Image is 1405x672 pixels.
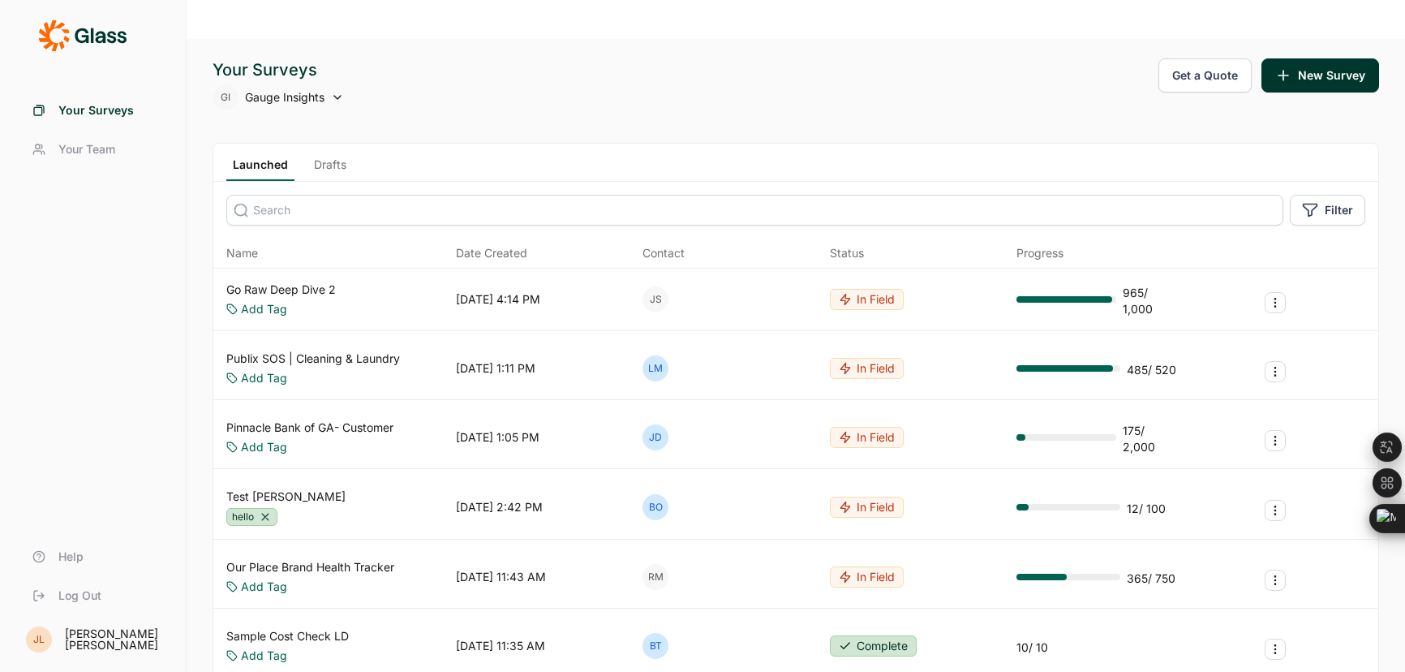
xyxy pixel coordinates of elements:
div: Your Surveys [213,58,344,81]
span: Help [58,549,84,565]
div: RM [642,564,668,590]
span: Name [226,245,258,261]
button: In Field [830,497,904,518]
a: Sample Cost Check LD [226,628,349,644]
span: Date Created [456,245,527,261]
div: BT [642,633,668,659]
button: Complete [830,635,917,657]
div: BO [642,494,668,520]
button: In Field [830,358,904,379]
button: New Survey [1261,58,1379,93]
button: Get a Quote [1158,58,1252,93]
button: Survey Actions [1265,500,1286,521]
div: 175 / 2,000 [1123,423,1179,455]
button: Filter [1290,195,1365,226]
button: Survey Actions [1265,570,1286,591]
button: Survey Actions [1265,292,1286,313]
button: In Field [830,566,904,588]
button: Survey Actions [1265,361,1286,382]
a: Launched [226,157,294,181]
a: Go Raw Deep Dive 2 [226,282,336,298]
div: 12 / 100 [1127,501,1166,517]
div: [PERSON_NAME] [PERSON_NAME] [65,628,166,651]
div: [DATE] 4:14 PM [456,291,540,308]
span: Your Team [58,141,115,157]
button: In Field [830,289,904,310]
div: JS [642,286,668,312]
div: 965 / 1,000 [1123,285,1179,317]
a: Add Tag [241,439,287,455]
a: Our Place Brand Health Tracker [226,559,394,575]
span: Gauge Insights [245,89,324,106]
button: Survey Actions [1265,639,1286,660]
span: Filter [1325,202,1353,218]
div: [DATE] 11:43 AM [456,569,546,585]
a: Pinnacle Bank of GA- Customer [226,420,393,436]
div: 10 / 10 [1016,640,1048,656]
button: In Field [830,427,904,448]
a: Add Tag [241,301,287,317]
div: JD [642,424,668,450]
span: Your Surveys [58,102,134,118]
div: [DATE] 1:05 PM [456,429,539,446]
div: Status [830,245,864,261]
a: Add Tag [241,648,287,664]
span: Log Out [58,588,101,604]
a: Add Tag [241,579,287,595]
button: Survey Actions [1265,430,1286,451]
input: Search [226,195,1283,226]
a: Publix SOS | Cleaning & Laundry [226,351,400,367]
div: hello [226,508,277,526]
div: Contact [642,245,685,261]
div: [DATE] 2:42 PM [456,499,543,515]
div: 485 / 520 [1127,362,1176,378]
div: LM [642,355,668,381]
a: Test [PERSON_NAME] [226,489,346,505]
div: Progress [1016,245,1063,261]
div: 365 / 750 [1127,571,1175,587]
div: GI [213,84,238,110]
div: [DATE] 11:35 AM [456,638,545,654]
a: Add Tag [241,370,287,386]
div: [DATE] 1:11 PM [456,360,535,377]
div: JL [26,627,52,653]
a: Drafts [307,157,353,181]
